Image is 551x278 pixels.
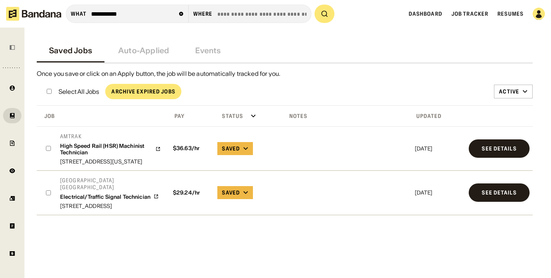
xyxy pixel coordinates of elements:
img: Bandana logotype [6,7,61,21]
div: Status [216,113,243,119]
div: Click toggle to sort ascending [168,110,213,122]
div: Pay [168,113,184,119]
div: Amtrak [60,133,161,140]
div: $ 36.63 /hr [170,145,212,152]
a: Job Tracker [452,10,488,17]
div: Click toggle to sort descending [413,110,465,122]
div: Saved [222,145,240,152]
div: Saved [222,189,240,196]
div: Click toggle to sort descending [38,110,165,122]
div: $ 29.24 /hr [170,190,212,196]
div: Archive Expired Jobs [111,89,175,94]
div: Notes [283,113,308,119]
div: Once you save or click on an Apply button, the job will be automatically tracked for you. [37,70,533,78]
div: Electrical/Traffic Signal Technician [60,194,150,200]
div: Select All Jobs [59,88,99,95]
a: Resumes [497,10,523,17]
div: Events [195,46,221,55]
div: High Speed Rail (HSR) Machinist Technician [60,143,152,156]
a: AmtrakHigh Speed Rail (HSR) Machinist Technician[STREET_ADDRESS][US_STATE] [60,133,161,164]
div: [DATE] [415,190,463,195]
a: [GEOGRAPHIC_DATA] [GEOGRAPHIC_DATA]Electrical/Traffic Signal Technician[STREET_ADDRESS] [60,177,161,209]
div: what [71,10,86,17]
div: See Details [482,146,516,151]
div: Click toggle to sort ascending [283,110,410,122]
div: [STREET_ADDRESS] [60,203,161,209]
div: Click toggle to sort ascending [216,110,280,122]
div: [STREET_ADDRESS][US_STATE] [60,159,161,164]
div: Where [193,10,213,17]
div: Auto-Applied [118,46,169,55]
a: Dashboard [409,10,442,17]
div: Saved Jobs [49,46,92,55]
div: [DATE] [415,146,463,151]
div: Active [499,88,519,95]
div: See Details [482,190,516,195]
div: Updated [413,113,442,119]
div: [GEOGRAPHIC_DATA] [GEOGRAPHIC_DATA] [60,177,161,191]
div: Job [38,113,55,119]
